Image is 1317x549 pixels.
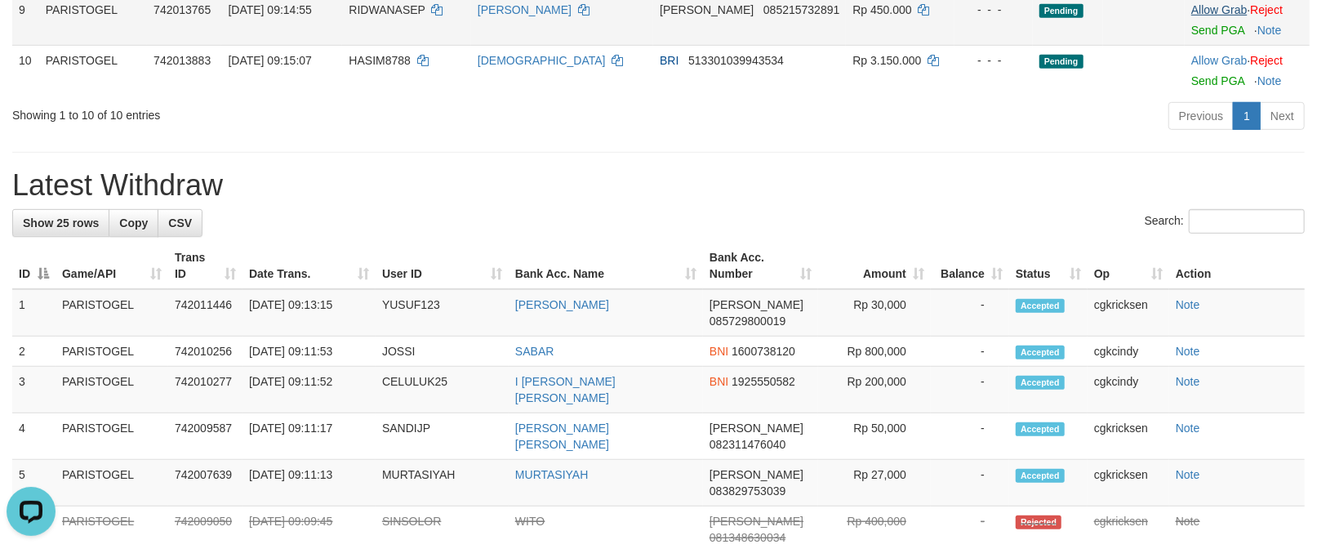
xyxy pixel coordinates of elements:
div: - - - [961,52,1026,69]
span: [PERSON_NAME] [660,3,754,16]
a: Note [1176,422,1200,435]
td: YUSUF123 [376,289,509,337]
a: 1 [1233,102,1261,130]
div: Showing 1 to 10 of 10 entries [12,100,536,123]
td: Rp 30,000 [818,289,931,337]
th: Bank Acc. Number: activate to sort column ascending [703,243,818,289]
a: WITO [515,515,545,528]
a: Note [1176,298,1200,311]
td: 4 [12,413,56,460]
span: Rp 450.000 [852,3,911,16]
label: Search: [1145,209,1305,234]
a: Next [1260,102,1305,130]
span: Pending [1039,4,1083,18]
span: [PERSON_NAME] [710,298,803,311]
span: Copy 085729800019 to clipboard [710,315,785,328]
th: ID: activate to sort column descending [12,243,56,289]
span: BRI [660,54,679,67]
td: - [931,289,1009,337]
a: Note [1176,515,1200,528]
a: Show 25 rows [12,209,109,237]
td: CELULUK25 [376,367,509,413]
span: CSV [168,216,192,230]
a: Send PGA [1191,24,1244,37]
th: Balance: activate to sort column ascending [931,243,1009,289]
a: SABAR [515,345,554,358]
span: Accepted [1016,422,1065,436]
a: Note [1176,375,1200,388]
td: 2 [12,337,56,367]
span: Rejected [1016,516,1061,529]
td: - [931,413,1009,460]
span: [DATE] 09:14:55 [228,3,311,16]
span: [PERSON_NAME] [710,515,803,528]
td: - [931,460,1009,507]
td: PARISTOGEL [56,337,168,367]
span: [PERSON_NAME] [710,468,803,481]
span: Copy 081348630034 to clipboard [710,531,785,544]
th: Trans ID: activate to sort column ascending [168,243,242,289]
span: 742013765 [154,3,211,16]
a: [PERSON_NAME] [515,298,609,311]
span: HASIM8788 [349,54,410,67]
div: - - - [961,2,1026,18]
a: Allow Grab [1191,54,1247,67]
td: [DATE] 09:11:53 [242,337,376,367]
button: Open LiveChat chat widget [7,7,56,56]
span: Accepted [1016,376,1065,390]
a: [PERSON_NAME] [478,3,572,16]
td: Rp 800,000 [818,337,931,367]
input: Search: [1189,209,1305,234]
td: cgkricksen [1088,413,1169,460]
td: SANDIJP [376,413,509,460]
span: Copy 513301039943534 to clipboard [688,54,784,67]
td: PARISTOGEL [56,460,168,507]
td: [DATE] 09:11:52 [242,367,376,413]
a: Copy [109,209,158,237]
span: · [1191,3,1250,16]
span: Pending [1039,55,1083,69]
td: cgkcindy [1088,367,1169,413]
td: 5 [12,460,56,507]
span: Copy 1925550582 to clipboard [732,375,795,388]
a: Note [1257,24,1282,37]
a: Reject [1250,3,1283,16]
span: · [1191,54,1250,67]
a: I [PERSON_NAME] [PERSON_NAME] [515,375,616,404]
td: 1 [12,289,56,337]
td: PARISTOGEL [56,367,168,413]
th: Date Trans.: activate to sort column ascending [242,243,376,289]
span: 742013883 [154,54,211,67]
span: [DATE] 09:15:07 [228,54,311,67]
span: Copy 1600738120 to clipboard [732,345,795,358]
td: 10 [12,45,39,96]
span: [PERSON_NAME] [710,422,803,435]
th: Action [1169,243,1305,289]
td: - [931,337,1009,367]
span: RIDWANASEP [349,3,425,16]
td: - [931,367,1009,413]
td: 3 [12,367,56,413]
a: Send PGA [1191,74,1244,87]
td: 742010277 [168,367,242,413]
td: PARISTOGEL [56,413,168,460]
span: Accepted [1016,469,1065,483]
span: BNI [710,345,728,358]
td: PARISTOGEL [39,45,147,96]
span: Copy 083829753039 to clipboard [710,484,785,498]
td: cgkricksen [1088,289,1169,337]
span: Rp 3.150.000 [852,54,921,67]
a: Note [1176,468,1200,481]
td: cgkcindy [1088,337,1169,367]
td: [DATE] 09:13:15 [242,289,376,337]
span: Show 25 rows [23,216,99,230]
span: Copy 082311476040 to clipboard [710,438,785,451]
a: Reject [1250,54,1283,67]
h1: Latest Withdraw [12,169,1305,202]
td: MURTASIYAH [376,460,509,507]
span: Copy 085215732891 to clipboard [763,3,839,16]
a: Previous [1168,102,1234,130]
td: Rp 200,000 [818,367,931,413]
a: Note [1257,74,1282,87]
span: Copy [119,216,148,230]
